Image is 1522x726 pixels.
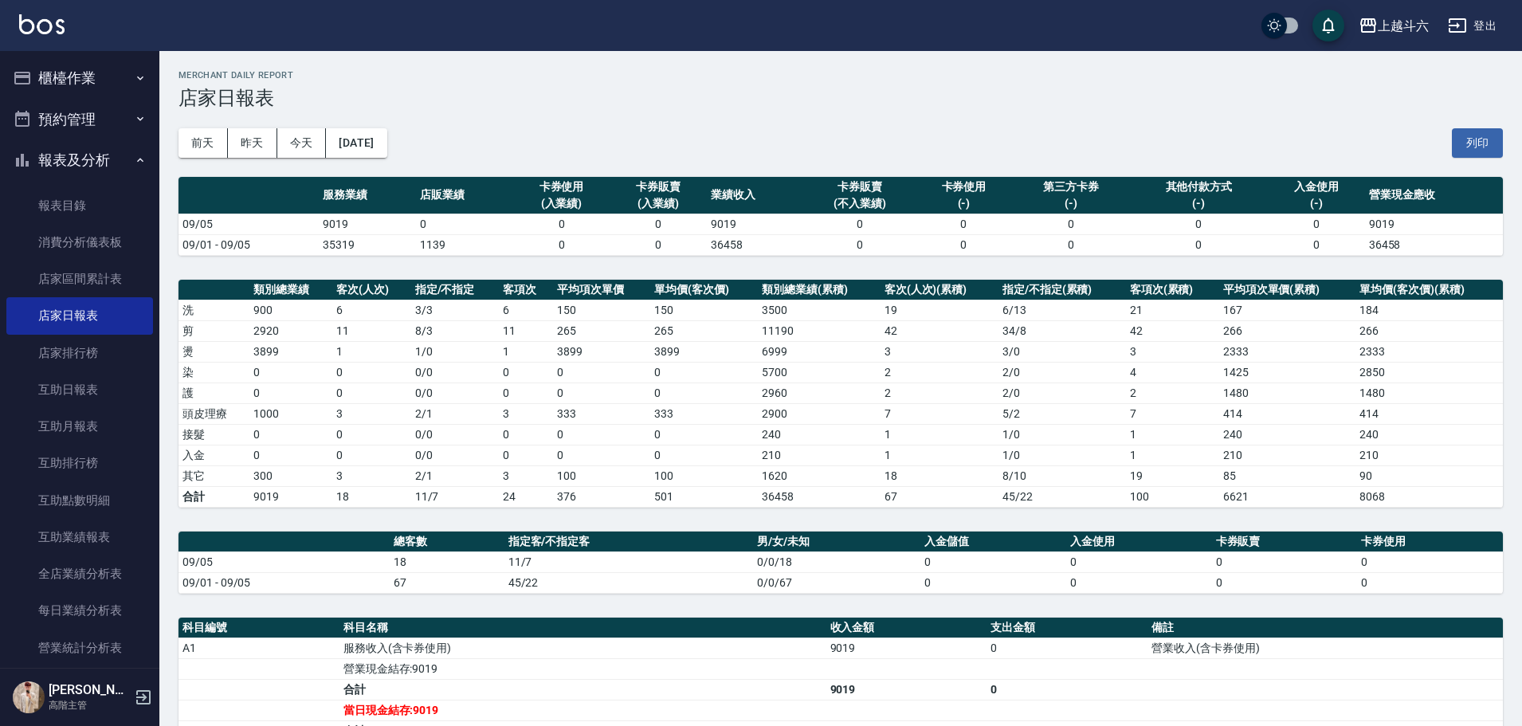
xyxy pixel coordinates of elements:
[553,486,650,507] td: 376
[319,214,416,234] td: 9019
[1357,532,1503,552] th: 卡券使用
[178,300,249,320] td: 洗
[998,403,1126,424] td: 5 / 2
[332,280,411,300] th: 客次(人次)
[881,403,998,424] td: 7
[249,320,332,341] td: 2920
[1378,16,1429,36] div: 上越斗六
[998,362,1126,383] td: 2 / 0
[1126,383,1219,403] td: 2
[1126,424,1219,445] td: 1
[6,335,153,371] a: 店家排行榜
[1219,320,1356,341] td: 266
[1219,445,1356,465] td: 210
[758,280,880,300] th: 類別總業績(累積)
[1365,177,1503,214] th: 營業現金應收
[881,424,998,445] td: 1
[650,424,758,445] td: 0
[332,383,411,403] td: 0
[411,300,500,320] td: 3 / 3
[650,486,758,507] td: 501
[758,445,880,465] td: 210
[998,383,1126,403] td: 2 / 0
[1066,532,1212,552] th: 入金使用
[178,280,1503,508] table: a dense table
[1272,179,1361,195] div: 入金使用
[1355,383,1503,403] td: 1480
[411,486,500,507] td: 11/7
[1126,486,1219,507] td: 100
[753,551,920,572] td: 0/0/18
[826,618,987,638] th: 收入金額
[1268,234,1365,255] td: 0
[1357,572,1503,593] td: 0
[650,403,758,424] td: 333
[1268,214,1365,234] td: 0
[6,555,153,592] a: 全店業績分析表
[998,320,1126,341] td: 34 / 8
[332,362,411,383] td: 0
[49,698,130,712] p: 高階主管
[504,551,754,572] td: 11/7
[610,214,707,234] td: 0
[178,87,1503,109] h3: 店家日報表
[553,403,650,424] td: 333
[1355,403,1503,424] td: 414
[758,486,880,507] td: 36458
[339,679,826,700] td: 合計
[998,465,1126,486] td: 8 / 10
[553,280,650,300] th: 平均項次單價
[499,280,553,300] th: 客項次
[758,362,880,383] td: 5700
[1365,234,1503,255] td: 36458
[1355,486,1503,507] td: 8068
[411,383,500,403] td: 0 / 0
[1272,195,1361,212] div: (-)
[1312,10,1344,41] button: save
[332,403,411,424] td: 3
[332,486,411,507] td: 18
[277,128,327,158] button: 今天
[249,280,332,300] th: 類別總業績
[1355,362,1503,383] td: 2850
[826,679,987,700] td: 9019
[178,362,249,383] td: 染
[1212,532,1358,552] th: 卡券販賣
[1442,11,1503,41] button: 登出
[499,300,553,320] td: 6
[1219,300,1356,320] td: 167
[504,572,754,593] td: 45/22
[499,486,553,507] td: 24
[758,341,880,362] td: 6999
[650,362,758,383] td: 0
[319,177,416,214] th: 服務業績
[178,128,228,158] button: 前天
[332,465,411,486] td: 3
[339,638,826,658] td: 服務收入(含卡券使用)
[881,465,998,486] td: 18
[987,679,1147,700] td: 0
[1126,300,1219,320] td: 21
[758,300,880,320] td: 3500
[499,383,553,403] td: 0
[650,465,758,486] td: 100
[987,638,1147,658] td: 0
[920,532,1066,552] th: 入金儲值
[178,618,339,638] th: 科目編號
[411,280,500,300] th: 指定/不指定
[650,280,758,300] th: 單均價(客次價)
[6,519,153,555] a: 互助業績報表
[553,383,650,403] td: 0
[1126,320,1219,341] td: 42
[332,320,411,341] td: 11
[1219,383,1356,403] td: 1480
[1016,195,1125,212] div: (-)
[249,403,332,424] td: 1000
[6,371,153,408] a: 互助日報表
[753,532,920,552] th: 男/女/未知
[249,465,332,486] td: 300
[804,214,916,234] td: 0
[178,177,1503,256] table: a dense table
[249,424,332,445] td: 0
[6,224,153,261] a: 消費分析儀表板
